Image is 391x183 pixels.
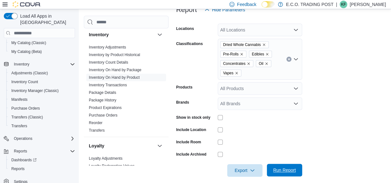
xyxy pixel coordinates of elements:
span: Manifests [11,97,27,102]
span: Purchase Orders [11,106,40,111]
button: Open list of options [293,86,298,91]
a: Inventory by Product Historical [89,53,140,57]
button: Loyalty [156,142,164,150]
span: My Catalog (Classic) [9,39,75,47]
div: Loyalty [84,155,169,172]
span: Inventory Count [11,79,38,84]
a: Purchase Orders [89,113,118,117]
span: Edibles [252,51,264,57]
button: My Catalog (Classic) [6,38,78,47]
button: Reports [11,147,30,155]
button: Remove Edibles from selection in this group [265,52,269,56]
span: Reports [14,149,27,154]
button: Open list of options [293,27,298,32]
a: Purchase Orders [9,105,43,112]
p: | [336,1,337,8]
span: Inventory On Hand by Package [89,67,141,72]
input: Dark Mode [262,1,275,8]
button: Inventory [11,60,32,68]
div: Inventory [84,43,169,137]
span: Transfers (Classic) [11,115,43,120]
span: Pre-Rolls [220,51,246,58]
label: Include Location [176,127,206,132]
button: Remove Dried Whole Cannabis from selection in this group [262,43,266,47]
button: Reports [1,147,78,156]
label: Classifications [176,41,203,46]
span: Adjustments (Classic) [9,69,75,77]
button: Purchase Orders [6,104,78,113]
span: KF [341,1,346,8]
a: My Catalog (Beta) [9,48,44,55]
span: Reports [9,165,75,173]
span: Inventory [14,62,29,67]
span: Transfers [9,122,75,130]
a: Transfers (Classic) [9,113,45,121]
a: Package Details [89,90,116,95]
span: My Catalog (Beta) [11,49,42,54]
button: Loyalty [89,143,155,149]
span: Hide Parameters [212,7,245,13]
span: Operations [14,136,32,141]
span: Run Report [273,167,296,173]
button: Reports [6,164,78,173]
span: Dried Whole Cannabis [220,41,269,48]
button: Inventory [156,31,164,38]
a: Adjustments (Classic) [9,69,50,77]
span: Reports [11,166,25,171]
h3: Inventory [89,31,109,38]
a: Inventory On Hand by Product [89,75,140,80]
button: Export [227,164,262,177]
span: Purchase Orders [9,105,75,112]
label: Locations [176,26,194,31]
button: Adjustments (Classic) [6,69,78,77]
span: My Catalog (Classic) [11,40,46,45]
p: E.C.O. TRADING POST [286,1,334,8]
button: Clear input [286,57,291,62]
a: Reports [9,165,27,173]
span: Transfers [11,123,27,129]
a: Product Expirations [89,106,122,110]
button: Remove Pre-Rolls from selection in this group [240,52,244,56]
button: Remove Oil from selection in this group [265,62,268,66]
span: Inventory [11,60,75,68]
span: Dashboards [11,157,37,163]
h3: Report [176,6,197,14]
button: Inventory [89,31,155,38]
button: Inventory Count [6,77,78,86]
button: Hide Parameters [202,3,248,16]
span: Export [231,164,259,177]
a: Package History [89,98,116,102]
span: Concentrates [223,60,245,67]
span: Vapes [220,70,241,77]
a: Loyalty Adjustments [89,156,123,161]
span: Inventory by Product Historical [89,52,140,57]
span: Reorder [89,120,102,125]
a: Inventory On Hand by Package [89,68,141,72]
a: Transfers [89,128,105,133]
a: Inventory Count Details [89,60,128,65]
span: Adjustments (Classic) [11,71,48,76]
a: Reorder [89,121,102,125]
label: Include Archived [176,152,206,157]
button: Operations [1,134,78,143]
span: Inventory Transactions [89,83,127,88]
span: Load All Apps in [GEOGRAPHIC_DATA] [18,13,75,26]
button: Transfers (Classic) [6,113,78,122]
span: Product Expirations [89,105,122,110]
span: Vapes [223,70,233,76]
span: My Catalog (Beta) [9,48,75,55]
span: Loyalty Redemption Values [89,163,135,169]
button: Inventory Manager (Classic) [6,86,78,95]
span: Transfers (Classic) [9,113,75,121]
span: Reports [11,147,75,155]
a: Inventory Transactions [89,83,127,87]
button: Inventory [1,60,78,69]
span: Inventory Manager (Classic) [11,88,59,93]
span: Package History [89,98,116,103]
